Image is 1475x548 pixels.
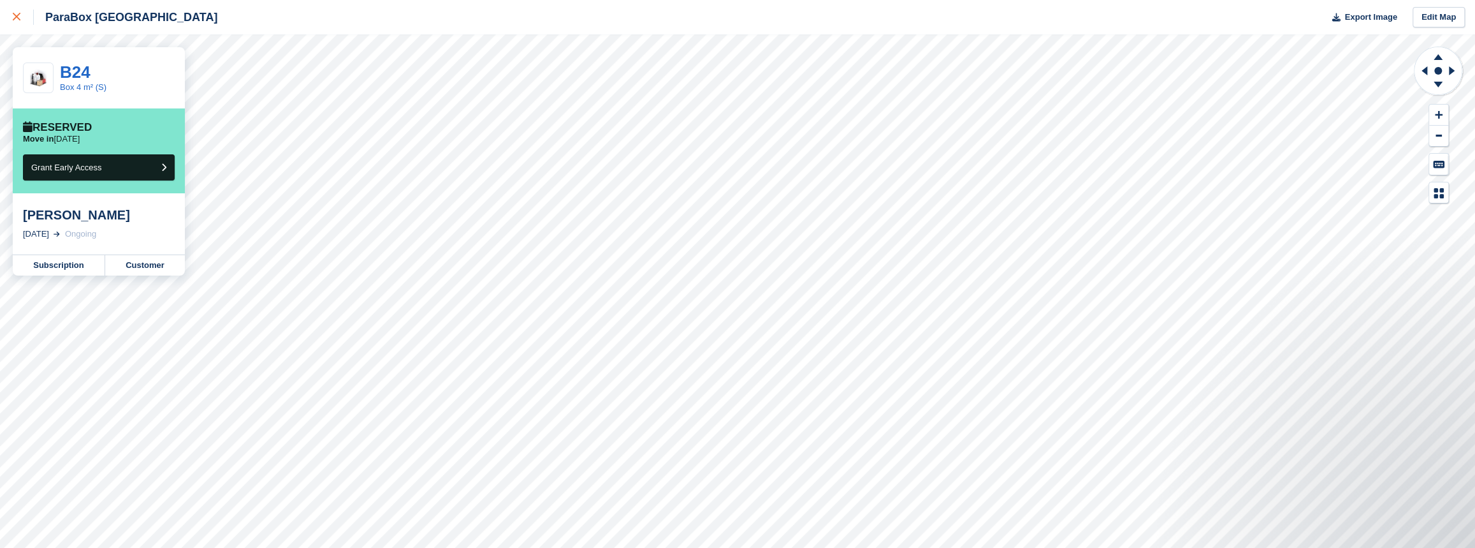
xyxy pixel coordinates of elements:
button: Zoom Out [1429,126,1448,147]
a: Customer [105,255,185,276]
div: ParaBox [GEOGRAPHIC_DATA] [34,10,217,25]
div: Reserved [23,121,92,134]
div: Ongoing [65,228,96,241]
button: Grant Early Access [23,154,175,181]
span: Export Image [1344,11,1397,24]
a: Edit Map [1413,7,1465,28]
a: Box 4 m² (S) [60,82,106,92]
button: Zoom In [1429,105,1448,126]
button: Export Image [1325,7,1397,28]
button: Map Legend [1429,182,1448,204]
span: Grant Early Access [31,163,102,172]
img: arrow-right-light-icn-cde0832a797a2874e46488d9cf13f60e5c3a73dbe684e267c42b8395dfbc2abf.svg [54,232,60,237]
div: [DATE] [23,228,49,241]
p: [DATE] [23,134,80,144]
div: [PERSON_NAME] [23,207,175,223]
a: Subscription [13,255,105,276]
img: box%20S%204mq.png [24,63,53,93]
a: B24 [60,63,91,82]
button: Keyboard Shortcuts [1429,154,1448,175]
span: Move in [23,134,54,144]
